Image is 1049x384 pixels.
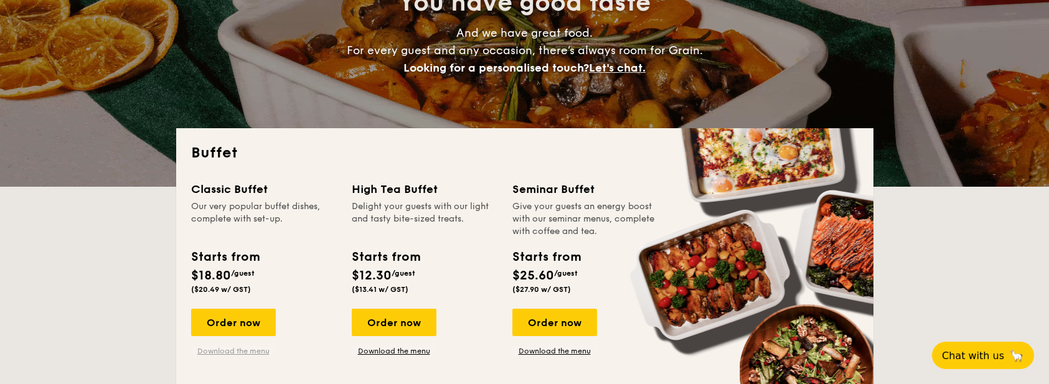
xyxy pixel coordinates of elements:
[942,350,1004,362] span: Chat with us
[191,285,251,294] span: ($20.49 w/ GST)
[589,61,646,75] span: Let's chat.
[352,200,497,238] div: Delight your guests with our light and tasty bite-sized treats.
[191,143,858,163] h2: Buffet
[1009,349,1024,363] span: 🦙
[231,269,255,278] span: /guest
[191,346,276,356] a: Download the menu
[352,309,436,336] div: Order now
[512,346,597,356] a: Download the menu
[352,285,408,294] span: ($13.41 w/ GST)
[191,309,276,336] div: Order now
[512,248,580,266] div: Starts from
[403,61,589,75] span: Looking for a personalised touch?
[191,268,231,283] span: $18.80
[512,180,658,198] div: Seminar Buffet
[347,26,703,75] span: And we have great food. For every guest and any occasion, there’s always room for Grain.
[392,269,415,278] span: /guest
[191,180,337,198] div: Classic Buffet
[512,268,554,283] span: $25.60
[352,248,420,266] div: Starts from
[512,285,571,294] span: ($27.90 w/ GST)
[352,180,497,198] div: High Tea Buffet
[191,248,259,266] div: Starts from
[512,309,597,336] div: Order now
[932,342,1034,369] button: Chat with us🦙
[554,269,578,278] span: /guest
[191,200,337,238] div: Our very popular buffet dishes, complete with set-up.
[512,200,658,238] div: Give your guests an energy boost with our seminar menus, complete with coffee and tea.
[352,346,436,356] a: Download the menu
[352,268,392,283] span: $12.30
